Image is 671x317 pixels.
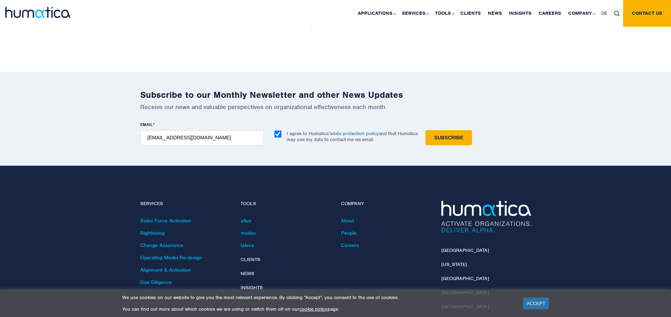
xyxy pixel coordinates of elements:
[441,247,489,253] a: [GEOGRAPHIC_DATA]
[140,89,531,100] h2: Subscribe to our Monthly Newsletter and other News Updates
[341,242,359,248] a: Careers
[241,230,256,236] a: modas
[241,285,263,291] a: Insights
[241,256,260,262] a: Clients
[523,298,549,309] a: ACCEPT
[140,267,191,273] a: Alignment & Activation
[140,279,172,285] a: Due Diligence
[241,201,330,207] h4: Tools
[241,217,251,224] a: altus
[122,294,514,300] p: We use cookies on our website to give you the most relevant experience. By clicking “Accept”, you...
[341,201,431,207] h4: Company
[241,271,254,277] a: News
[140,103,531,111] p: Receive our news and valuable perspectives on organizational effectiveness each month.
[287,131,418,142] p: I agree to Humatica’s and that Humatica may use my data to contact me via email.
[140,217,191,224] a: Sales Force Activation
[341,230,356,236] a: People
[614,11,620,16] img: search_icon
[441,261,467,267] a: [US_STATE]
[122,306,514,312] p: You can find out more about which cookies we are using or switch them off on our page.
[332,131,379,137] a: data protection policy
[441,201,531,233] img: Humatica
[140,130,264,145] input: name@company.com
[274,131,281,138] input: I agree to Humatica’sdata protection policyand that Humatica may use my data to contact me via em...
[241,242,254,248] a: taleva
[341,217,354,224] a: About
[425,130,472,145] input: Subscribe
[601,10,607,16] span: DE
[140,230,164,236] a: Rightsizing
[441,275,489,281] a: [GEOGRAPHIC_DATA]
[140,201,230,207] h4: Services
[140,122,153,127] span: EMAIL
[140,254,202,261] a: Operating Model Re-design
[5,7,70,18] img: logo
[299,306,328,312] a: cookie policy
[140,242,184,248] a: Change Assurance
